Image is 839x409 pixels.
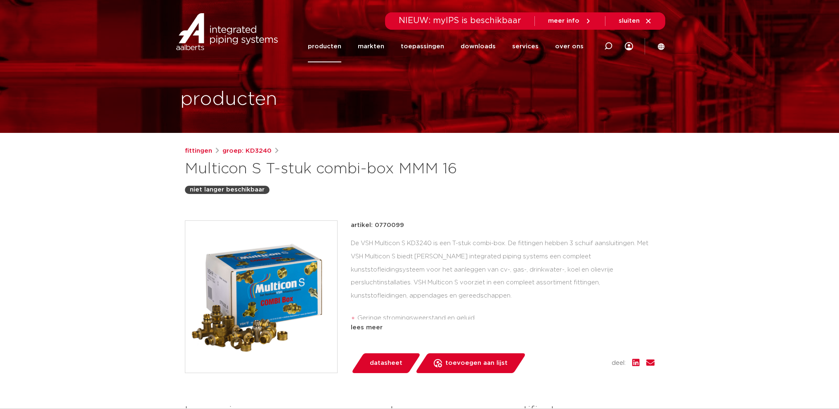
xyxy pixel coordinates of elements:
[401,31,444,62] a: toepassingen
[612,358,626,368] span: deel:
[619,18,640,24] span: sluiten
[308,31,341,62] a: producten
[512,31,539,62] a: services
[351,323,655,333] div: lees meer
[180,86,277,113] h1: producten
[399,17,521,25] span: NIEUW: myIPS is beschikbaar
[185,221,337,373] img: Product Image for Multicon S T-stuk combi-box MMM 16
[351,220,404,230] p: artikel: 0770099
[619,17,652,25] a: sluiten
[555,31,584,62] a: over ons
[185,159,495,179] h1: Multicon S T-stuk combi-box MMM 16
[370,357,402,370] span: datasheet
[351,353,421,373] a: datasheet
[445,357,508,370] span: toevoegen aan lijst
[357,312,655,325] li: Geringe stromingsweerstand en geluid
[548,17,592,25] a: meer info
[358,31,384,62] a: markten
[308,31,584,62] nav: Menu
[190,185,265,195] p: niet langer beschikbaar
[461,31,496,62] a: downloads
[222,146,272,156] a: groep: KD3240
[351,237,655,319] div: De VSH Multicon S KD3240 is een T-stuk combi-box. De fittingen hebben 3 schuif aansluitingen. Met...
[548,18,579,24] span: meer info
[185,146,212,156] a: fittingen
